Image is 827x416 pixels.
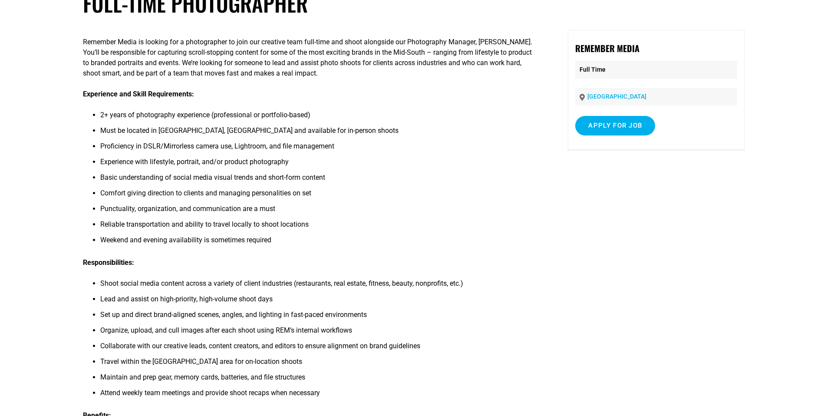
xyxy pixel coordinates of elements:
[575,42,639,55] strong: Remember Media
[100,372,535,388] li: Maintain and prep gear, memory cards, batteries, and file structures
[100,325,535,341] li: Organize, upload, and cull images after each shoot using REM’s internal workflows
[83,258,134,267] strong: Responsibilities:
[100,110,535,125] li: 2+ years of photography experience (professional or portfolio-based)
[587,93,646,100] a: [GEOGRAPHIC_DATA]
[100,172,535,188] li: Basic understanding of social media visual trends and short-form content
[100,188,535,204] li: Comfort giving direction to clients and managing personalities on set
[100,219,535,235] li: Reliable transportation and ability to travel locally to shoot locations
[575,116,655,135] input: Apply for job
[100,341,535,357] li: Collaborate with our creative leads, content creators, and editors to ensure alignment on brand g...
[575,61,737,79] p: Full Time
[100,388,535,403] li: Attend weekly team meetings and provide shoot recaps when necessary
[100,278,535,294] li: Shoot social media content across a variety of client industries (restaurants, real estate, fitne...
[100,357,535,372] li: Travel within the [GEOGRAPHIC_DATA] area for on-location shoots
[100,157,535,172] li: Experience with lifestyle, portrait, and/or product photography
[100,141,535,157] li: Proficiency in DSLR/Mirrorless camera use, Lightroom, and file management
[100,294,535,310] li: Lead and assist on high-priority, high-volume shoot days
[100,125,535,141] li: Must be located in [GEOGRAPHIC_DATA], [GEOGRAPHIC_DATA] and available for in-person shoots
[100,204,535,219] li: Punctuality, organization, and communication are a must
[100,235,535,251] li: Weekend and evening availability is sometimes required
[83,90,194,98] strong: Experience and Skill Requirements:
[100,310,535,325] li: Set up and direct brand-aligned scenes, angles, and lighting in fast-paced environments
[83,37,535,79] p: Remember Media is looking for a photographer to join our creative team full-time and shoot alongs...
